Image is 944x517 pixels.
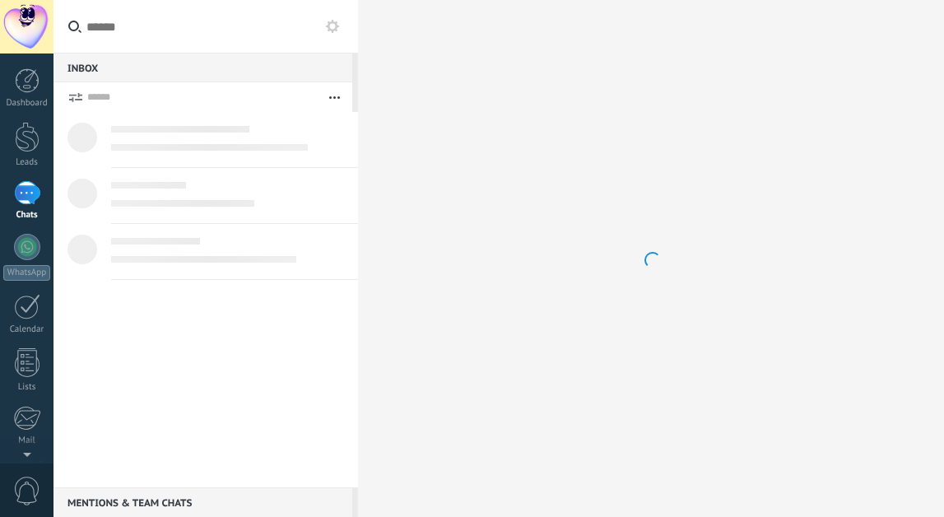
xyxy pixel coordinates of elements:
[3,98,51,109] div: Dashboard
[3,157,51,168] div: Leads
[3,210,51,221] div: Chats
[3,265,50,281] div: WhatsApp
[317,82,352,112] button: More
[53,487,352,517] div: Mentions & Team chats
[3,435,51,446] div: Mail
[3,324,51,335] div: Calendar
[3,382,51,393] div: Lists
[53,53,352,82] div: Inbox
